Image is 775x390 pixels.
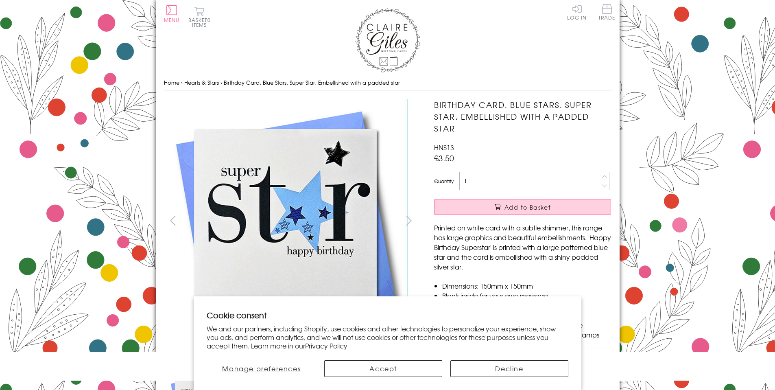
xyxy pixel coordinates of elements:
img: Birthday Card, Blue Stars, Super Star, Embellished with a padded star [418,99,662,343]
button: Accept [324,360,442,377]
span: HNS13 [434,142,454,152]
nav: breadcrumbs [164,74,611,91]
span: Menu [164,16,180,24]
a: Home [164,79,179,86]
img: Birthday Card, Blue Stars, Super Star, Embellished with a padded star [164,99,408,343]
span: £3.50 [434,152,454,164]
span: Add to Basket [504,203,551,211]
button: Basket0 items [188,7,211,27]
p: We and our partners, including Shopify, use cookies and other technologies to personalize your ex... [207,324,568,350]
a: Log In [567,4,587,20]
img: Claire Giles Greetings Cards [355,8,420,72]
button: next [400,211,418,230]
span: › [220,79,222,86]
button: Add to Basket [434,199,611,215]
a: Trade [598,4,616,22]
a: Hearts & Stars [184,79,219,86]
p: Printed on white card with a subtle shimmer, this range has large graphics and beautiful embellis... [434,223,611,272]
a: Privacy Policy [305,341,347,351]
label: Quantity [434,177,454,185]
span: 0 items [192,16,211,28]
button: Manage preferences [207,360,316,377]
button: Menu [164,5,180,22]
span: Trade [598,4,616,20]
h2: Cookie consent [207,309,568,321]
span: Manage preferences [222,364,301,373]
li: Dimensions: 150mm x 150mm [442,281,611,291]
h1: Birthday Card, Blue Stars, Super Star, Embellished with a padded star [434,99,611,134]
button: Decline [450,360,568,377]
button: prev [164,211,182,230]
li: Blank inside for your own message [442,291,611,300]
span: › [181,79,183,86]
span: Birthday Card, Blue Stars, Super Star, Embellished with a padded star [224,79,400,86]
